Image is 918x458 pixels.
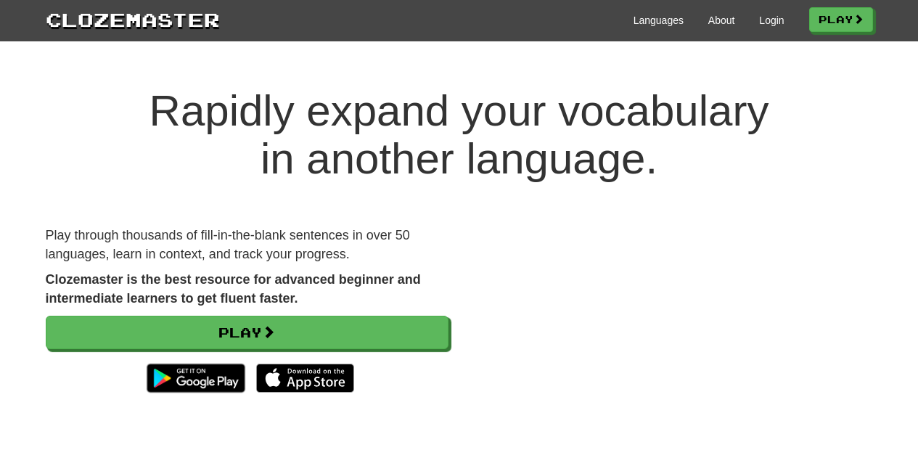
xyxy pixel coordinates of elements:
[708,13,735,28] a: About
[256,364,354,393] img: Download_on_the_App_Store_Badge_US-UK_135x40-25178aeef6eb6b83b96f5f2d004eda3bffbb37122de64afbaef7...
[809,7,873,32] a: Play
[139,356,252,400] img: Get it on Google Play
[46,272,421,306] strong: Clozemaster is the best resource for advanced beginner and intermediate learners to get fluent fa...
[46,316,448,349] a: Play
[46,226,448,263] p: Play through thousands of fill-in-the-blank sentences in over 50 languages, learn in context, and...
[46,6,220,33] a: Clozemaster
[759,13,784,28] a: Login
[634,13,684,28] a: Languages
